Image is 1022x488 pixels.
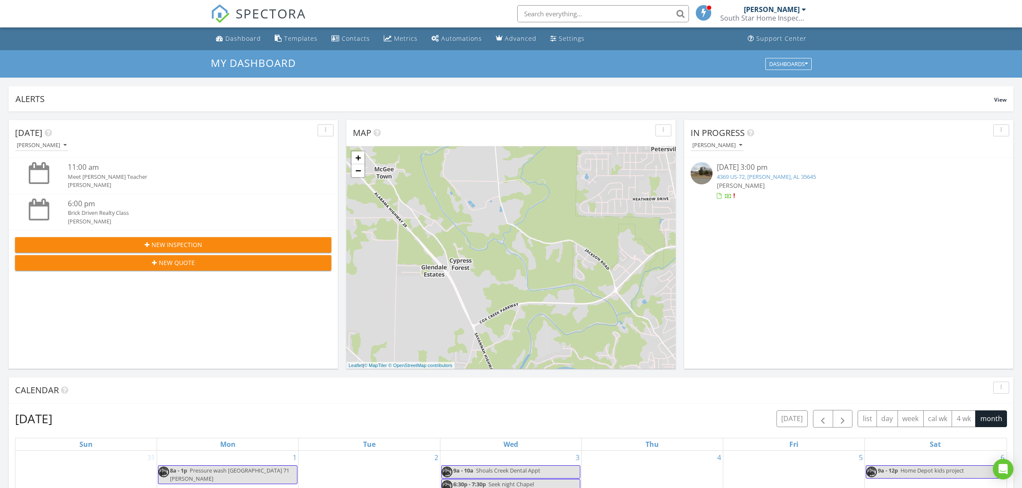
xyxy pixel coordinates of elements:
[502,438,520,450] a: Wednesday
[346,362,455,369] div: |
[488,480,534,488] span: Seek night Chapel
[720,14,806,22] div: South Star Home Inspections of The Shoals
[716,451,723,464] a: Go to September 4, 2025
[68,162,305,173] div: 11:00 am
[492,31,540,47] a: Advanced
[691,140,744,151] button: [PERSON_NAME]
[453,480,486,488] span: 6:30p - 7:30p
[15,93,994,105] div: Alerts
[952,410,976,427] button: 4 wk
[574,451,581,464] a: Go to September 3, 2025
[361,438,377,450] a: Tuesday
[717,162,980,173] div: [DATE] 3:00 pm
[756,34,807,42] div: Support Center
[717,173,816,181] a: 4369 US-72, [PERSON_NAME], AL 35645
[15,140,68,151] button: [PERSON_NAME]
[866,467,877,477] img: 20220601_122117.jpg
[975,410,1007,427] button: month
[68,199,305,209] div: 6:00 pm
[68,181,305,189] div: [PERSON_NAME]
[692,142,742,148] div: [PERSON_NAME]
[788,438,800,450] a: Friday
[15,384,59,396] span: Calendar
[328,31,373,47] a: Contacts
[744,5,800,14] div: [PERSON_NAME]
[352,151,364,164] a: Zoom in
[644,438,661,450] a: Thursday
[380,31,421,47] a: Metrics
[236,4,306,22] span: SPECTORA
[691,127,745,139] span: In Progress
[476,467,540,474] span: Shoals Creek Dental Appt
[691,162,713,184] img: streetview
[211,4,230,23] img: The Best Home Inspection Software - Spectora
[878,467,898,474] span: 9a - 12p
[15,237,331,253] button: New Inspection
[442,467,452,477] img: 20220601_122117.jpg
[152,240,202,249] span: New Inspection
[211,12,306,30] a: SPECTORA
[858,410,877,427] button: list
[15,127,42,139] span: [DATE]
[813,410,833,428] button: Previous month
[505,34,537,42] div: Advanced
[353,127,371,139] span: Map
[433,451,440,464] a: Go to September 2, 2025
[517,5,689,22] input: Search everything...
[170,467,187,474] span: 8a - 1p
[898,410,924,427] button: week
[394,34,418,42] div: Metrics
[547,31,588,47] a: Settings
[994,96,1007,103] span: View
[68,209,305,217] div: Brick Driven Realty Class
[284,34,318,42] div: Templates
[211,56,296,70] span: My Dashboard
[15,255,331,271] button: New Quote
[212,31,264,47] a: Dashboard
[901,467,964,474] span: Home Depot kids project
[857,451,864,464] a: Go to September 5, 2025
[291,451,298,464] a: Go to September 1, 2025
[78,438,94,450] a: Sunday
[364,363,387,368] a: © MapTiler
[453,467,473,474] span: 9a - 10a
[833,410,853,428] button: Next month
[769,61,808,67] div: Dashboards
[349,363,363,368] a: Leaflet
[993,459,1013,479] div: Open Intercom Messenger
[559,34,585,42] div: Settings
[170,467,289,482] span: Pressure wash [GEOGRAPHIC_DATA] 71 [PERSON_NAME]
[744,31,810,47] a: Support Center
[876,410,898,427] button: day
[68,173,305,181] div: Meet [PERSON_NAME] Teacher
[765,58,812,70] button: Dashboards
[159,258,195,267] span: New Quote
[146,451,157,464] a: Go to August 31, 2025
[352,164,364,177] a: Zoom out
[388,363,452,368] a: © OpenStreetMap contributors
[428,31,485,47] a: Automations (Basic)
[717,181,765,190] span: [PERSON_NAME]
[691,162,1007,200] a: [DATE] 3:00 pm 4369 US-72, [PERSON_NAME], AL 35645 [PERSON_NAME]
[225,34,261,42] div: Dashboard
[68,217,305,226] div: [PERSON_NAME]
[158,467,169,477] img: 20220601_122117.jpg
[17,142,67,148] div: [PERSON_NAME]
[15,410,52,427] h2: [DATE]
[928,438,943,450] a: Saturday
[271,31,321,47] a: Templates
[999,451,1006,464] a: Go to September 6, 2025
[218,438,237,450] a: Monday
[923,410,952,427] button: cal wk
[342,34,370,42] div: Contacts
[441,34,482,42] div: Automations
[776,410,808,427] button: [DATE]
